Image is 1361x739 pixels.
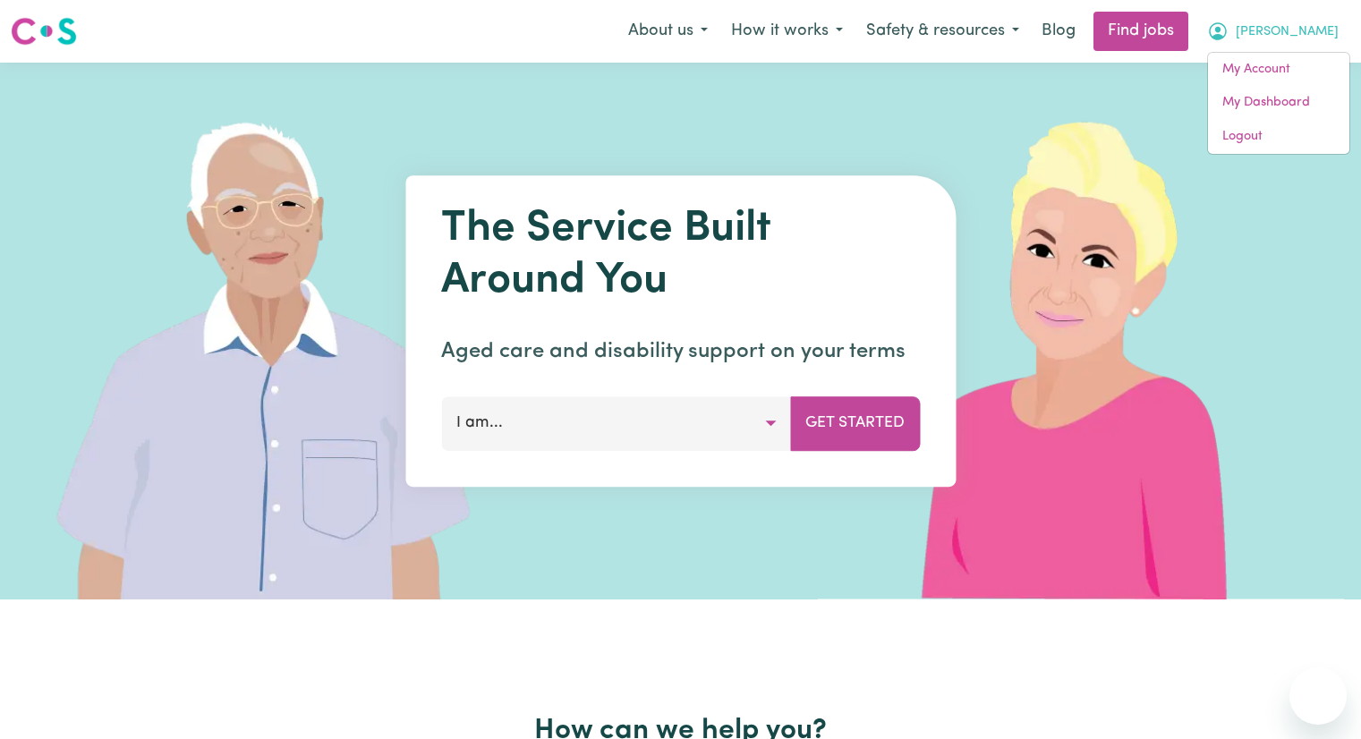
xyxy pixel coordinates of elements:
p: Aged care and disability support on your terms [441,336,920,368]
button: About us [617,13,719,50]
img: Careseekers logo [11,15,77,47]
button: Get Started [790,396,920,450]
a: Logout [1208,120,1349,154]
button: How it works [719,13,855,50]
a: Find jobs [1093,12,1188,51]
h1: The Service Built Around You [441,204,920,307]
a: Careseekers logo [11,11,77,52]
a: Blog [1031,12,1086,51]
a: My Dashboard [1208,86,1349,120]
button: My Account [1195,13,1350,50]
span: [PERSON_NAME] [1236,22,1339,42]
button: I am... [441,396,791,450]
iframe: Button to launch messaging window [1289,667,1347,725]
a: My Account [1208,53,1349,87]
button: Safety & resources [855,13,1031,50]
div: My Account [1207,52,1350,155]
